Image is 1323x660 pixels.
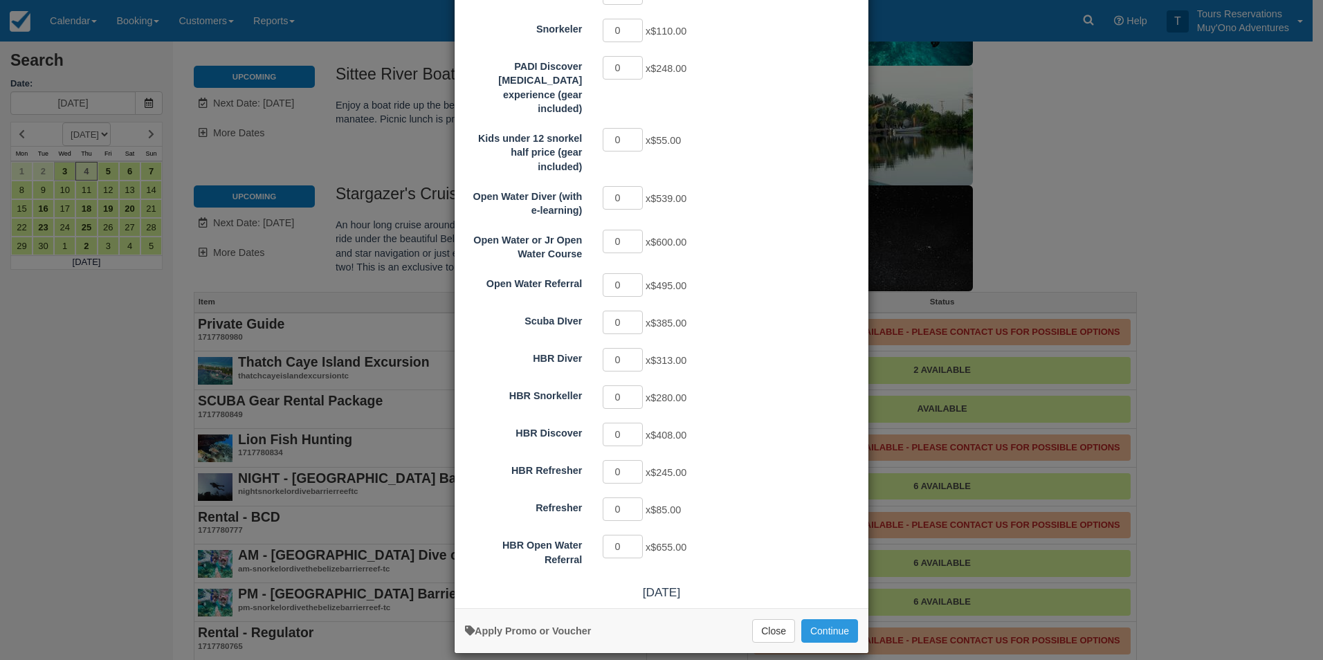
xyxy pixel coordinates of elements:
[603,273,643,297] input: Open Water Referral
[603,423,643,446] input: HBR Discover
[650,193,686,204] span: $539.00
[650,26,686,37] span: $110.00
[455,272,592,291] label: Open Water Referral
[646,26,686,37] span: x
[650,392,686,403] span: $280.00
[455,17,592,37] label: Snorkeler
[455,496,592,515] label: Refresher
[603,128,643,152] input: Kids under 12 snorkel half price (gear included)
[650,280,686,291] span: $495.00
[603,311,643,334] input: Scuba DIver
[455,421,592,441] label: HBR Discover
[650,355,686,366] span: $313.00
[646,318,686,329] span: x
[455,384,592,403] label: HBR Snorkeller
[646,193,686,204] span: x
[603,348,643,372] input: HBR Diver
[455,459,592,478] label: HBR Refresher
[646,237,686,248] span: x
[455,185,592,218] label: Open Water Diver (with e-learning)
[603,385,643,409] input: HBR Snorkeller
[646,355,686,366] span: x
[603,19,643,42] input: Snorkeler
[646,504,681,515] span: x
[650,63,686,74] span: $248.00
[455,533,592,567] label: HBR Open Water Referral
[650,542,686,553] span: $655.00
[646,63,686,74] span: x
[603,460,643,484] input: HBR Refresher
[455,228,592,262] label: Open Water or Jr Open Water Course
[752,619,795,643] button: Close
[650,430,686,441] span: $408.00
[646,280,686,291] span: x
[603,186,643,210] input: Open Water Diver (with e-learning)
[646,542,686,553] span: x
[646,135,681,146] span: x
[603,535,643,558] input: HBR Open Water Referral
[801,619,858,643] button: Add to Booking
[650,237,686,248] span: $600.00
[646,392,686,403] span: x
[455,127,592,174] label: Kids under 12 snorkel half price (gear included)
[455,309,592,329] label: Scuba DIver
[650,318,686,329] span: $385.00
[455,55,592,116] label: PADI Discover Scuba Diving experience (gear included)
[603,56,643,80] input: PADI Discover Scuba Diving experience (gear included)
[650,504,681,515] span: $85.00
[465,625,591,636] a: Apply Voucher
[455,347,592,366] label: HBR Diver
[646,430,686,441] span: x
[603,230,643,253] input: Open Water or Jr Open Water Course
[646,467,686,478] span: x
[603,497,643,521] input: Refresher
[650,467,686,478] span: $245.00
[643,585,680,599] span: [DATE]
[650,135,681,146] span: $55.00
